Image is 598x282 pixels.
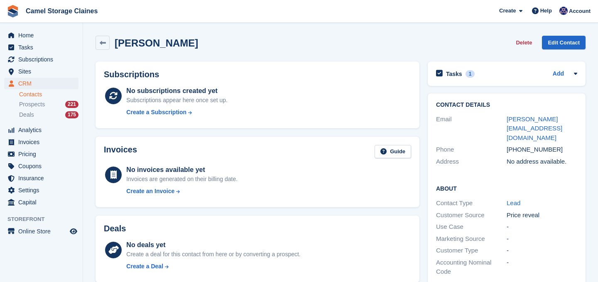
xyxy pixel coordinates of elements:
[126,187,238,196] a: Create an Invoice
[446,70,462,78] h2: Tasks
[115,37,198,49] h2: [PERSON_NAME]
[4,148,78,160] a: menu
[126,165,238,175] div: No invoices available yet
[4,66,78,77] a: menu
[19,111,34,119] span: Deals
[4,226,78,237] a: menu
[436,184,577,192] h2: About
[436,145,507,154] div: Phone
[436,157,507,167] div: Address
[507,211,577,220] div: Price reveal
[104,224,126,233] h2: Deals
[18,29,68,41] span: Home
[436,234,507,244] div: Marketing Source
[18,184,68,196] span: Settings
[126,175,238,184] div: Invoices are generated on their billing date.
[507,246,577,255] div: -
[375,145,411,159] a: Guide
[4,184,78,196] a: menu
[499,7,516,15] span: Create
[126,187,174,196] div: Create an Invoice
[507,145,577,154] div: [PHONE_NUMBER]
[126,250,300,259] div: Create a deal for this contact from here or by converting a prospect.
[507,234,577,244] div: -
[18,54,68,65] span: Subscriptions
[18,160,68,172] span: Coupons
[4,42,78,53] a: menu
[19,110,78,119] a: Deals 175
[4,124,78,136] a: menu
[466,70,475,78] div: 1
[436,222,507,232] div: Use Case
[553,69,564,79] a: Add
[18,124,68,136] span: Analytics
[507,199,520,206] a: Lead
[104,145,137,159] h2: Invoices
[436,115,507,143] div: Email
[126,240,300,250] div: No deals yet
[7,5,19,17] img: stora-icon-8386f47178a22dfd0bd8f6a31ec36ba5ce8667c1dd55bd0f319d3a0aa187defe.svg
[18,172,68,184] span: Insurance
[18,66,68,77] span: Sites
[507,157,577,167] div: No address available.
[19,101,45,108] span: Prospects
[126,96,228,105] div: Subscriptions appear here once set up.
[507,258,577,277] div: -
[18,78,68,89] span: CRM
[512,36,535,49] button: Delete
[126,108,228,117] a: Create a Subscription
[4,136,78,148] a: menu
[104,70,411,79] h2: Subscriptions
[19,100,78,109] a: Prospects 221
[507,115,562,141] a: [PERSON_NAME][EMAIL_ADDRESS][DOMAIN_NAME]
[507,222,577,232] div: -
[4,196,78,208] a: menu
[4,172,78,184] a: menu
[65,111,78,118] div: 175
[18,136,68,148] span: Invoices
[126,86,228,96] div: No subscriptions created yet
[540,7,552,15] span: Help
[18,42,68,53] span: Tasks
[69,226,78,236] a: Preview store
[436,211,507,220] div: Customer Source
[22,4,101,18] a: Camel Storage Claines
[569,7,591,15] span: Account
[436,258,507,277] div: Accounting Nominal Code
[4,29,78,41] a: menu
[18,148,68,160] span: Pricing
[65,101,78,108] div: 221
[4,160,78,172] a: menu
[4,78,78,89] a: menu
[436,199,507,208] div: Contact Type
[19,91,78,98] a: Contacts
[542,36,586,49] a: Edit Contact
[436,246,507,255] div: Customer Type
[7,215,83,223] span: Storefront
[126,262,300,271] a: Create a Deal
[18,226,68,237] span: Online Store
[18,196,68,208] span: Capital
[126,262,163,271] div: Create a Deal
[436,102,577,108] h2: Contact Details
[126,108,186,117] div: Create a Subscription
[4,54,78,65] a: menu
[559,7,568,15] img: Rod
